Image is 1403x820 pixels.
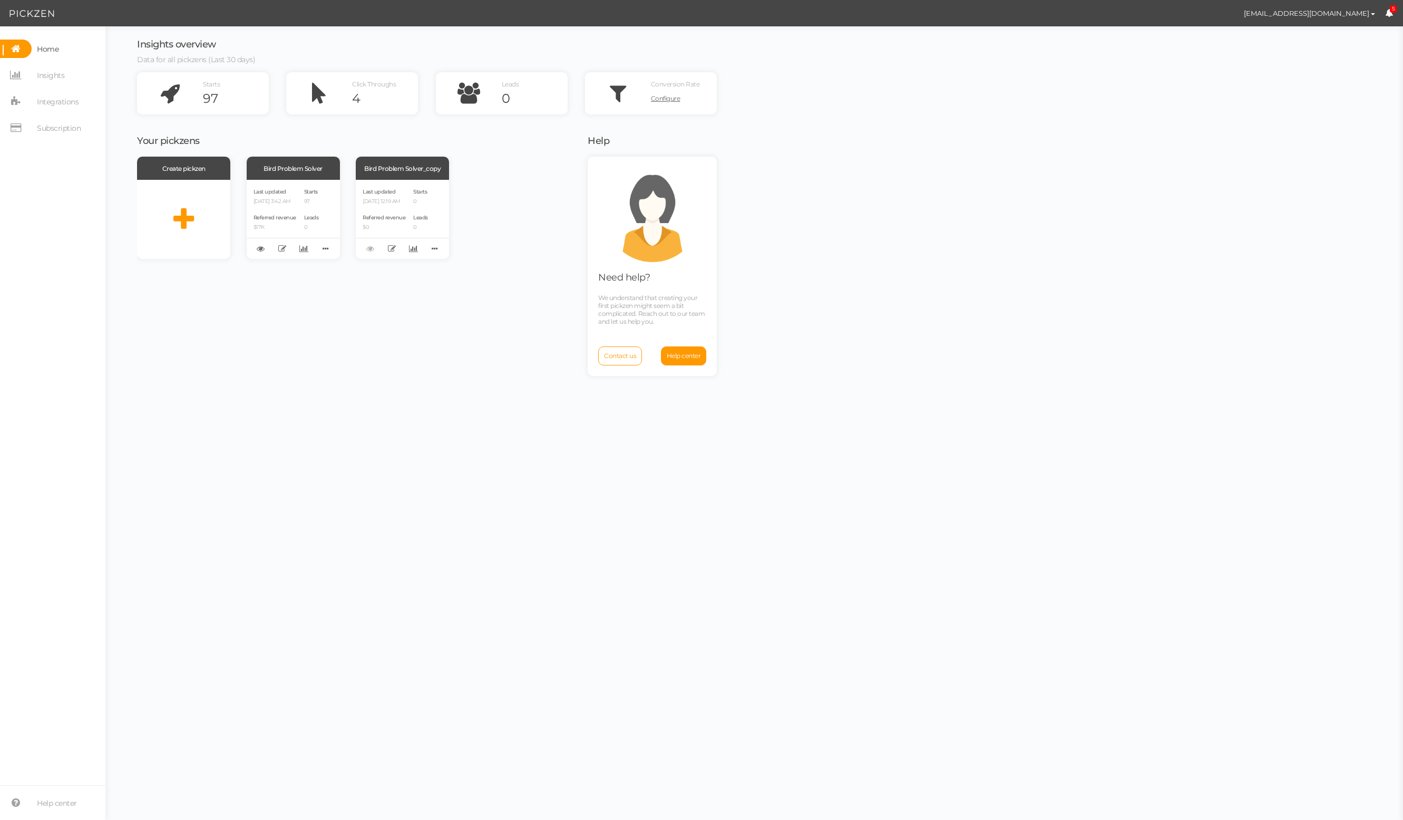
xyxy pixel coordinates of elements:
span: Leads [502,80,519,88]
div: Last updated [DATE] 3:42 AM Referred revenue $17K Starts 97 Leads 0 [247,180,340,259]
span: Leads [413,214,428,221]
p: 0 [413,198,428,205]
span: Subscription [37,120,81,137]
p: 0 [304,224,319,231]
div: Last updated [DATE] 12:19 AM Referred revenue $0 Starts 0 Leads 0 [356,180,449,259]
p: [DATE] 12:19 AM [363,198,405,205]
span: [EMAIL_ADDRESS][DOMAIN_NAME] [1244,9,1369,17]
p: $0 [363,224,405,231]
span: Help [588,135,609,147]
span: Click Throughs [352,80,396,88]
span: Your pickzens [137,135,200,147]
div: 0 [502,91,568,107]
img: support.png [605,167,700,262]
img: a4f8c230212a40d8b278f3fb126f1c3f [1215,4,1234,23]
span: Need help? [598,272,650,283]
p: $17K [254,224,296,231]
span: Home [37,41,59,57]
div: Bird Problem Solver_copy [356,157,449,180]
a: Help center [661,346,707,365]
span: Conversion Rate [651,80,700,88]
p: 0 [413,224,428,231]
span: Referred revenue [363,214,405,221]
span: Contact us [604,352,636,360]
span: Last updated [363,188,395,195]
div: Bird Problem Solver [247,157,340,180]
span: Create pickzen [162,165,206,172]
img: Pickzen logo [9,7,54,20]
div: 97 [203,91,269,107]
span: Help center [37,795,77,812]
span: Starts [304,188,318,195]
span: Starts [203,80,220,88]
span: Last updated [254,188,286,195]
span: Configure [651,94,680,102]
span: Referred revenue [254,214,296,221]
span: Insights [37,67,64,84]
a: Configure [651,91,717,107]
span: Leads [304,214,319,221]
span: Insights overview [137,38,216,50]
p: [DATE] 3:42 AM [254,198,296,205]
span: 5 [1390,5,1397,13]
span: Starts [413,188,427,195]
p: 97 [304,198,319,205]
span: Integrations [37,93,79,110]
button: [EMAIL_ADDRESS][DOMAIN_NAME] [1234,4,1385,22]
div: 4 [352,91,418,107]
span: Help center [667,352,701,360]
span: Data for all pickzens (Last 30 days) [137,55,255,64]
span: We understand that creating your first pickzen might seem a bit complicated. Reach out to our tea... [598,294,705,325]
